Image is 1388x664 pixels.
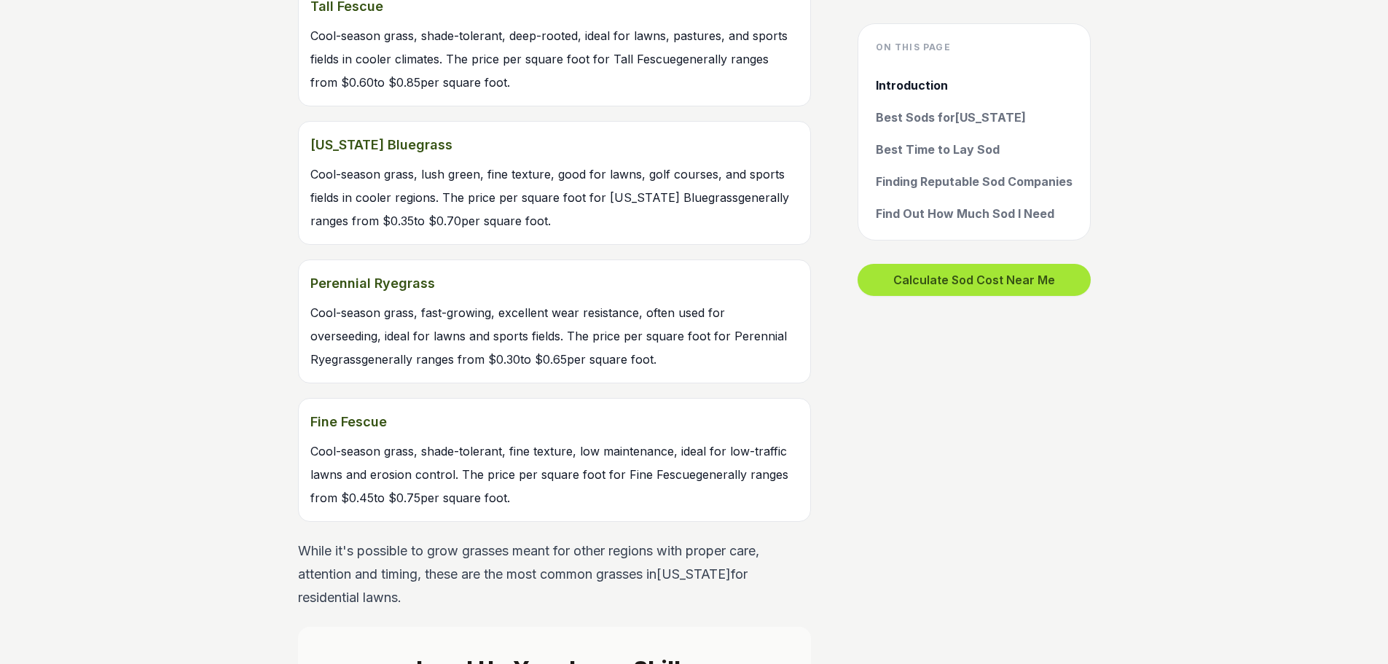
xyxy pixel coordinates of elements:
a: Best Sods for[US_STATE] [876,109,1073,126]
a: Finding Reputable Sod Companies [876,173,1073,190]
a: Best Time to Lay Sod [876,141,1073,158]
span: Cool-season grass, shade-tolerant, deep-rooted, ideal for lawns, pastures, and sports fields in c... [310,28,788,90]
strong: Fine Fescue [310,410,799,434]
span: Cool-season grass, fast-growing, excellent wear resistance, often used for overseeding, ideal for... [310,305,787,367]
strong: Perennial Ryegrass [310,272,799,295]
span: Cool-season grass, shade-tolerant, fine texture, low maintenance, ideal for low-traffic lawns and... [310,444,788,505]
a: Perennial RyegrassCool-season grass, fast-growing, excellent wear resistance, often used for over... [298,259,811,383]
a: Fine FescueCool-season grass, shade-tolerant, fine texture, low maintenance, ideal for low-traffi... [298,398,811,522]
strong: [US_STATE] Bluegrass [310,133,799,157]
a: Introduction [876,77,1073,94]
a: Find Out How Much Sod I Need [876,205,1073,222]
span: Cool-season grass, lush green, fine texture, good for lawns, golf courses, and sports fields in c... [310,167,789,228]
button: Calculate Sod Cost Near Me [858,264,1091,296]
p: While it's possible to grow grasses meant for other regions with proper care, attention and timin... [298,539,811,609]
h4: On this page [876,42,1073,53]
a: [US_STATE] BluegrassCool-season grass, lush green, fine texture, good for lawns, golf courses, an... [298,121,811,245]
